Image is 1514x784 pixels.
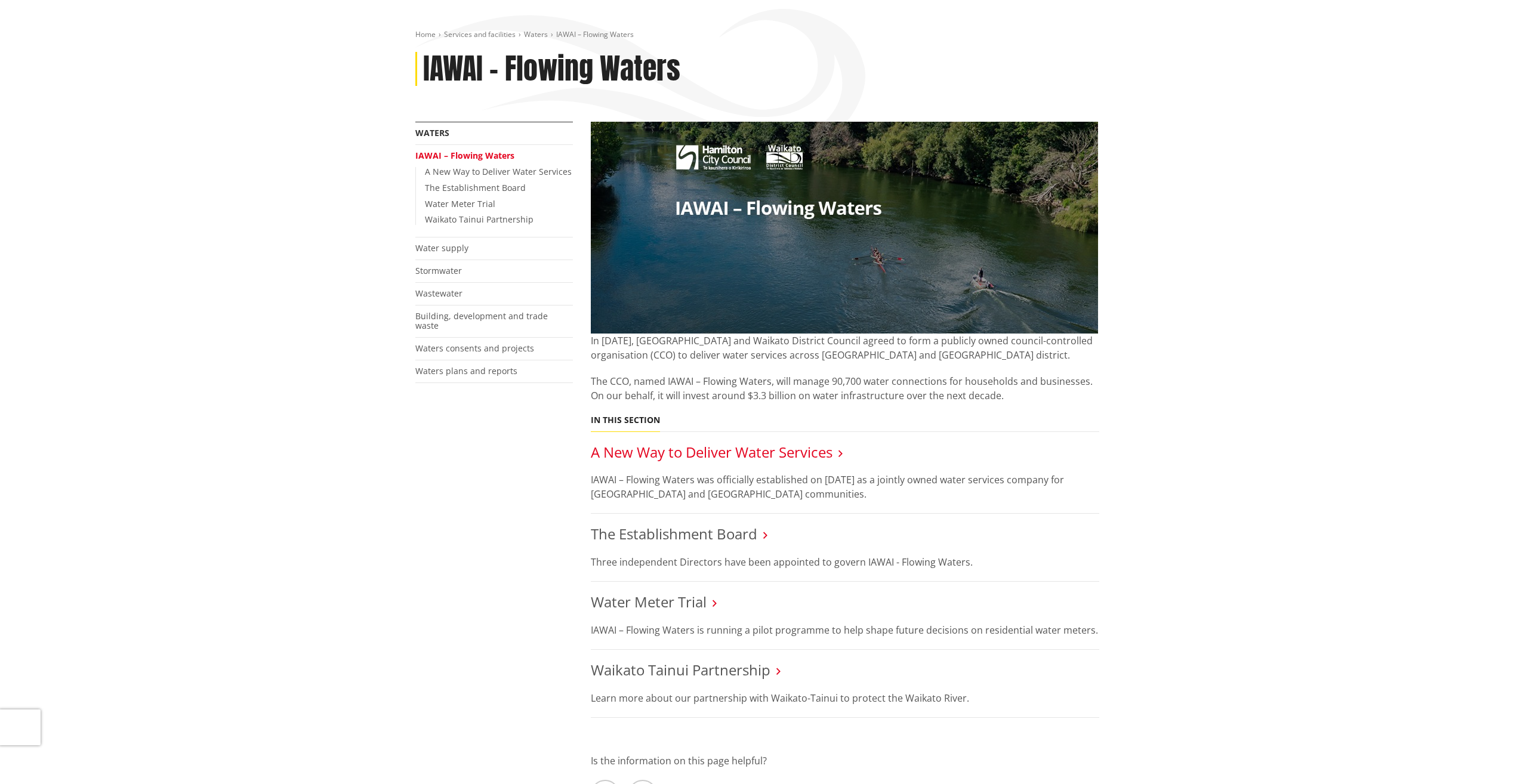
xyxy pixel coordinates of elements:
[591,660,770,680] a: Waikato Tainui Partnership
[591,374,1099,403] p: The CCO, named IAWAI – Flowing Waters, will manage 90,700 water connections for households and bu...
[415,342,534,354] a: Waters consents and projects
[415,288,462,299] a: Wastewater
[591,334,1099,362] p: In [DATE], [GEOGRAPHIC_DATA] and Waikato District Council agreed to form a publicly owned council...
[556,29,634,39] span: IAWAI – Flowing Waters
[415,365,517,376] a: Waters plans and reports
[415,310,548,332] a: Building, development and trade waste
[425,166,572,177] a: A New Way to Deliver Water Services
[425,214,534,225] a: Waikato Tainui Partnership
[591,754,1099,768] p: Is the information on this page helpful?
[415,265,462,276] a: Stormwater
[425,182,526,193] a: The Establishment Board
[591,691,1099,705] p: Learn more about our partnership with Waikato-Tainui to protect the Waikato River.
[444,29,516,39] a: Services and facilities
[425,198,495,209] a: Water Meter Trial
[415,127,449,138] a: Waters
[415,242,468,254] a: Water supply
[591,623,1099,637] p: IAWAI – Flowing Waters is running a pilot programme to help shape future decisions on residential...
[415,30,1099,40] nav: breadcrumb
[524,29,548,39] a: Waters
[591,592,707,612] a: Water Meter Trial
[591,473,1099,501] p: IAWAI – Flowing Waters was officially established on [DATE] as a jointly owned water services com...
[423,52,680,87] h1: IAWAI – Flowing Waters
[591,415,660,425] h5: In this section
[591,555,1099,569] p: Three independent Directors have been appointed to govern IAWAI - Flowing Waters.
[591,122,1098,334] img: 27080 HCC Website Banner V10
[415,29,436,39] a: Home
[1459,734,1502,777] iframe: Messenger Launcher
[415,150,514,161] a: IAWAI – Flowing Waters
[591,524,757,544] a: The Establishment Board
[591,442,832,462] a: A New Way to Deliver Water Services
